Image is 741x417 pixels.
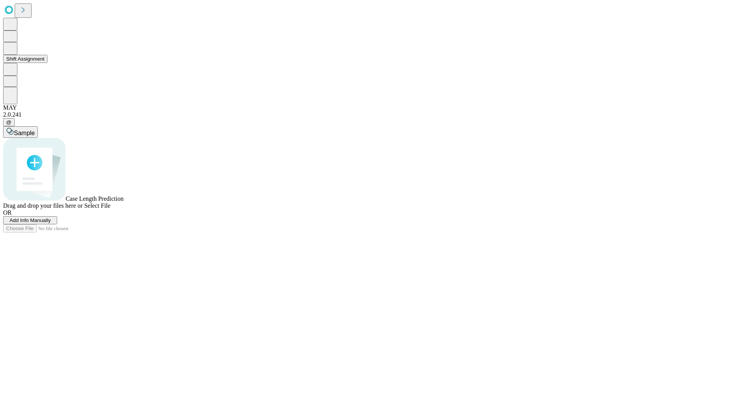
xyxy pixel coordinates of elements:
[10,217,51,223] span: Add Info Manually
[3,216,57,224] button: Add Info Manually
[3,55,47,63] button: Shift Assignment
[84,202,110,209] span: Select File
[6,119,12,125] span: @
[3,111,738,118] div: 2.0.241
[3,118,15,126] button: @
[3,104,738,111] div: MAY
[3,209,12,216] span: OR
[3,202,83,209] span: Drag and drop your files here or
[3,126,38,138] button: Sample
[14,130,35,136] span: Sample
[66,195,123,202] span: Case Length Prediction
